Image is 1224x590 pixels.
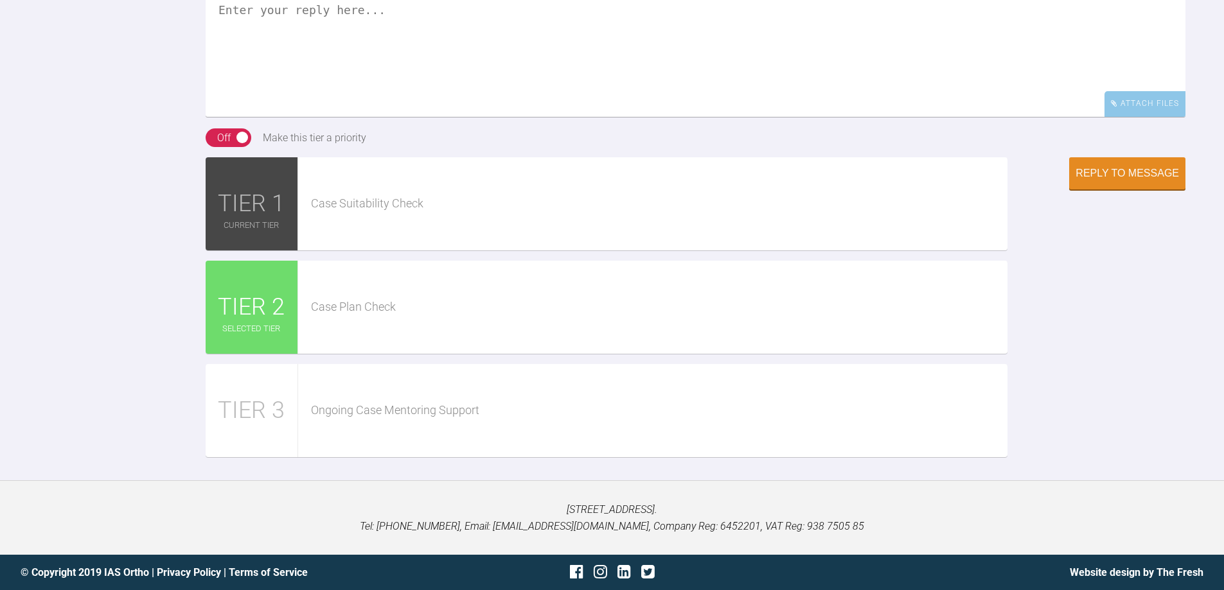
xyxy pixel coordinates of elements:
[229,566,308,578] a: Terms of Service
[1104,91,1185,116] div: Attach Files
[217,130,231,146] div: Off
[21,564,415,581] div: © Copyright 2019 IAS Ortho | |
[218,392,285,429] span: TIER 3
[218,289,285,326] span: TIER 2
[311,401,1008,420] div: Ongoing Case Mentoring Support
[218,186,285,223] span: TIER 1
[1070,566,1203,578] a: Website design by The Fresh
[157,566,221,578] a: Privacy Policy
[311,195,1008,213] div: Case Suitability Check
[21,501,1203,534] p: [STREET_ADDRESS]. Tel: [PHONE_NUMBER], Email: [EMAIL_ADDRESS][DOMAIN_NAME], Company Reg: 6452201,...
[311,298,1008,317] div: Case Plan Check
[263,130,366,146] div: Make this tier a priority
[1076,168,1179,179] div: Reply to Message
[1069,157,1185,189] button: Reply to Message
